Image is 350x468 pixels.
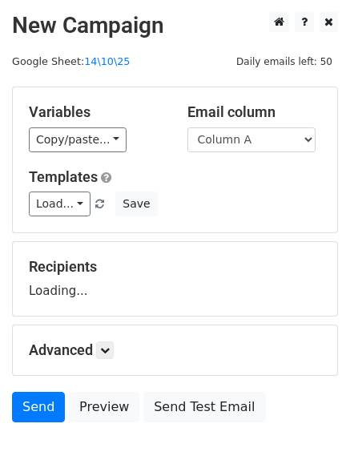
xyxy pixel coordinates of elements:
h5: Advanced [29,341,321,359]
a: Send Test Email [143,392,265,422]
h5: Recipients [29,258,321,276]
a: Load... [29,192,91,216]
a: Send [12,392,65,422]
a: Preview [69,392,139,422]
a: 14\10\25 [84,55,130,67]
a: Daily emails left: 50 [231,55,338,67]
a: Copy/paste... [29,127,127,152]
h5: Variables [29,103,163,121]
button: Save [115,192,157,216]
span: Daily emails left: 50 [231,53,338,71]
h5: Email column [187,103,322,121]
div: Loading... [29,258,321,300]
small: Google Sheet: [12,55,130,67]
a: Templates [29,168,98,185]
h2: New Campaign [12,12,338,39]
